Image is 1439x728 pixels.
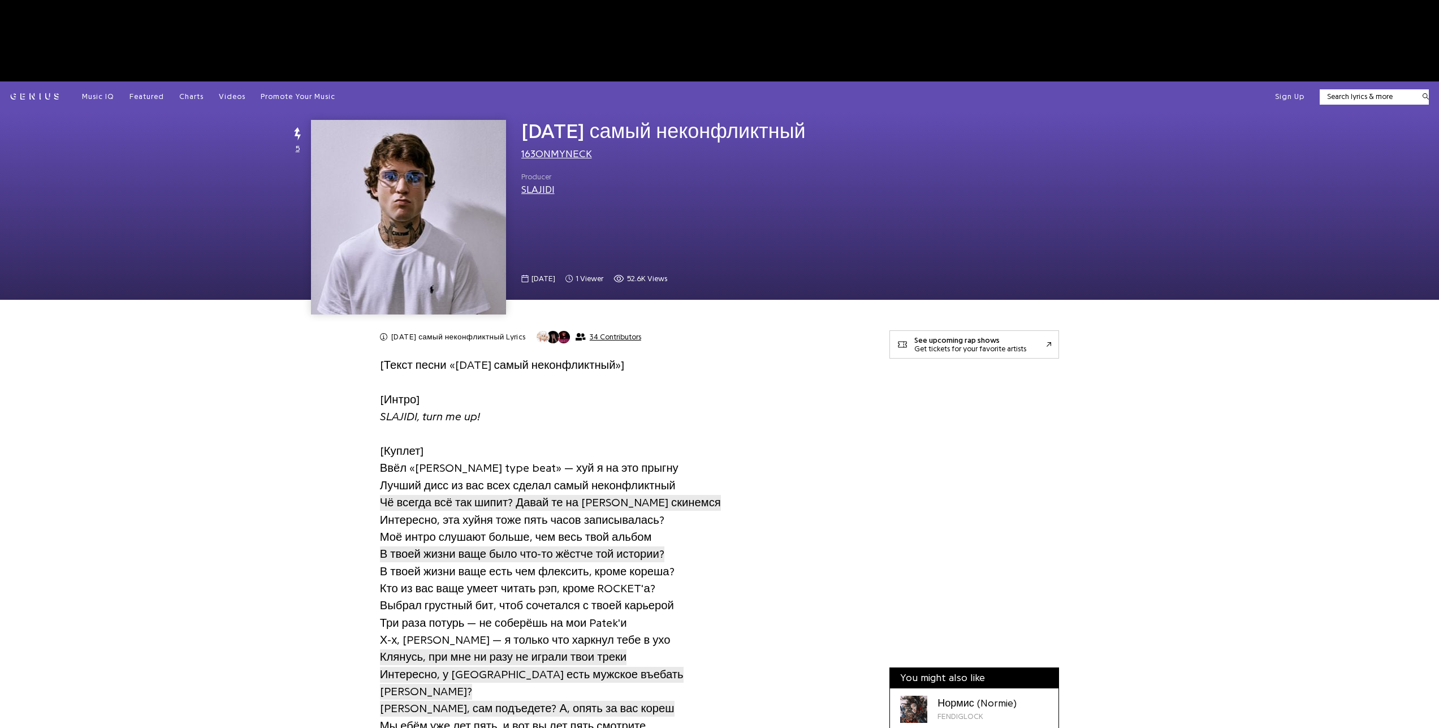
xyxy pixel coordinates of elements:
div: Нормис (Normie) [937,696,1016,711]
a: Promote Your Music [261,92,335,102]
a: В твоей жизни ваще было что-то жёстче той истории? [380,545,664,563]
a: Charts [179,92,204,102]
button: 34 Contributors [536,330,641,344]
i: SLAJIDI, turn me up! [380,411,481,423]
span: [DATE] [531,273,555,285]
a: [PERSON_NAME], сам подъедете? А, опять за вас кореш [380,700,675,718]
span: Чё всегда всё так шипит? Давай те на [PERSON_NAME] скинемся [380,495,721,511]
a: Интересно, у [GEOGRAPHIC_DATA] есть мужское въебать [PERSON_NAME]? [380,666,684,701]
span: Music IQ [82,93,114,100]
a: Клянусь, при мне ни разу не играли твои треки [380,648,626,666]
div: FENDIGLOCK [937,711,1016,722]
span: 52.6K views [627,273,667,285]
span: Клянусь, при мне ни разу не играли твои треки [380,649,626,665]
h2: [DATE] самый неконфликтный Lyrics [391,332,526,342]
input: Search lyrics & more [1320,91,1415,102]
span: [PERSON_NAME], сам подъедете? А, опять за вас кореш [380,701,675,717]
span: Интересно, у [GEOGRAPHIC_DATA] есть мужское въебать [PERSON_NAME]? [380,667,684,700]
a: SLAJIDI [521,184,555,195]
span: 52,574 views [613,273,667,285]
span: Featured [129,93,164,100]
span: 1 viewer [565,273,603,285]
span: 34 Contributors [590,333,641,342]
a: Videos [219,92,245,102]
span: [DATE] самый неконфликтный [521,121,806,141]
span: Videos [219,93,245,100]
span: 5 [296,143,300,154]
button: Sign Up [1275,92,1304,102]
a: 163ONMYNECK [521,149,592,159]
span: Charts [179,93,204,100]
div: You might also like [890,668,1058,688]
div: Get tickets for your favorite artists [914,344,1026,353]
span: В твоей жизни ваще было что-то жёстче той истории? [380,546,664,562]
img: Cover art for 18 oct самый неконфликтный by 163ONMYNECK [311,120,505,315]
span: 1 viewer [576,273,603,285]
a: See upcoming rap showsGet tickets for your favorite artists [889,330,1059,359]
div: Cover art for Нормис (Normie) by FENDIGLOCK [900,696,927,723]
div: See upcoming rap shows [914,336,1026,344]
a: Чё всегда всё так шипит? Давай те на [PERSON_NAME] скинемся [380,494,721,511]
span: Promote Your Music [261,93,335,100]
a: Featured [129,92,164,102]
span: Producer [521,171,555,183]
a: Music IQ [82,92,114,102]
